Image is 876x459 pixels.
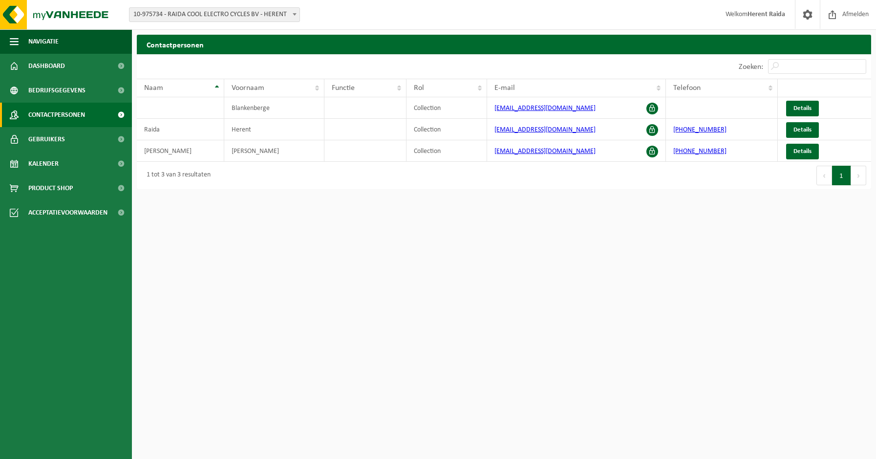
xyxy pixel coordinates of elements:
span: 10-975734 - RAIDA COOL ELECTRO CYCLES BV - HERENT [129,8,299,22]
td: Collection [406,97,487,119]
div: 1 tot 3 van 3 resultaten [142,167,211,184]
button: Next [851,166,866,185]
span: E-mail [494,84,515,92]
td: Raida [137,119,224,140]
span: Dashboard [28,54,65,78]
button: Previous [816,166,832,185]
span: Contactpersonen [28,103,85,127]
a: Details [786,122,819,138]
a: Details [786,144,819,159]
a: [EMAIL_ADDRESS][DOMAIN_NAME] [494,105,596,112]
a: [EMAIL_ADDRESS][DOMAIN_NAME] [494,148,596,155]
h2: Contactpersonen [137,35,871,54]
a: [EMAIL_ADDRESS][DOMAIN_NAME] [494,126,596,133]
td: [PERSON_NAME] [224,140,324,162]
td: Collection [406,119,487,140]
span: Bedrijfsgegevens [28,78,85,103]
span: Acceptatievoorwaarden [28,200,107,225]
td: Collection [406,140,487,162]
span: 10-975734 - RAIDA COOL ELECTRO CYCLES BV - HERENT [129,7,300,22]
span: Details [793,148,812,154]
span: Naam [144,84,163,92]
span: Details [793,127,812,133]
td: Blankenberge [224,97,324,119]
span: Voornaam [232,84,264,92]
td: Herent [224,119,324,140]
a: [PHONE_NUMBER] [673,126,726,133]
span: Functie [332,84,355,92]
span: Details [793,105,812,111]
span: Telefoon [673,84,701,92]
a: Details [786,101,819,116]
span: Gebruikers [28,127,65,152]
span: Navigatie [28,29,59,54]
button: 1 [832,166,851,185]
span: Kalender [28,152,59,176]
a: [PHONE_NUMBER] [673,148,726,155]
label: Zoeken: [739,63,763,71]
td: [PERSON_NAME] [137,140,224,162]
span: Rol [414,84,424,92]
strong: Herent Raida [748,11,785,18]
span: Product Shop [28,176,73,200]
